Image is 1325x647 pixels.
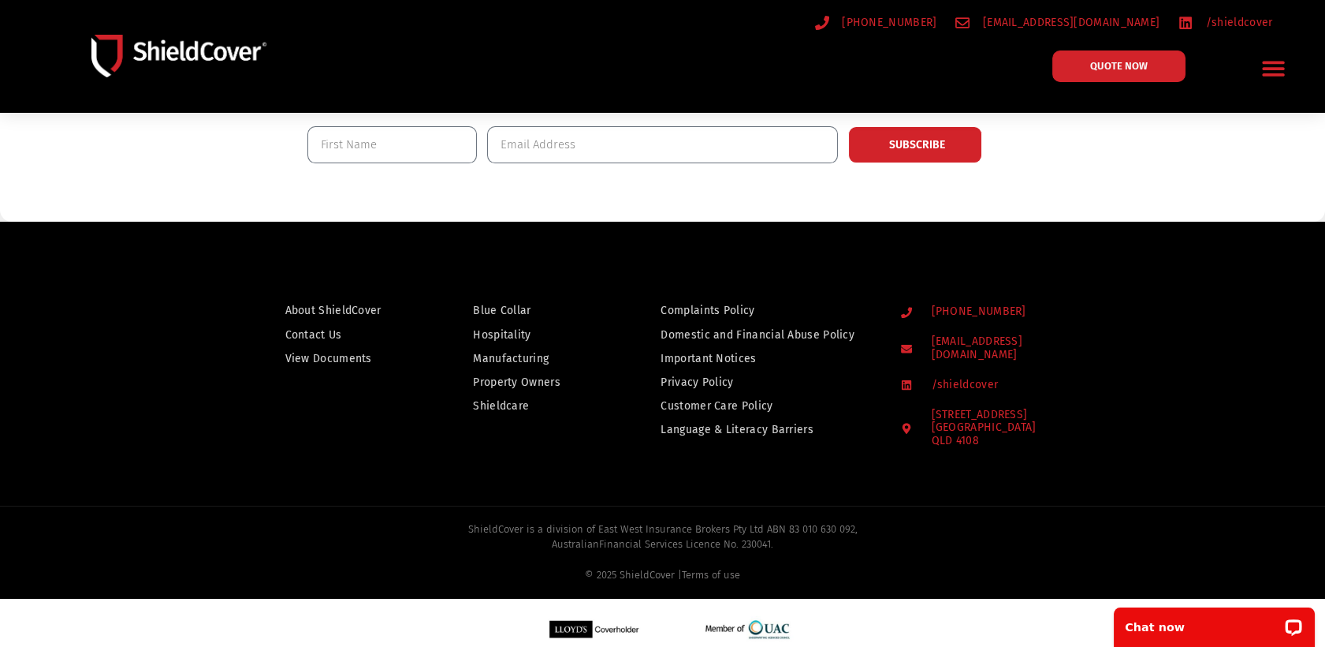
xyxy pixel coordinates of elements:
span: QUOTE NOW [1090,61,1148,71]
button: SUBSCRIBE [848,126,982,163]
a: Shieldcare [473,396,593,416]
span: Complaints Policy [661,301,754,320]
span: /shieldcover [927,379,998,392]
span: Hospitality [473,325,530,345]
a: /shieldcover [1178,13,1272,32]
a: [EMAIL_ADDRESS][DOMAIN_NAME] [901,335,1094,362]
span: SUBSCRIBE [889,140,945,151]
a: Hospitality [473,325,593,345]
input: First Name [307,126,478,163]
iframe: LiveChat chat widget [1104,597,1325,647]
span: Contact Us [285,325,342,345]
div: Australian [28,537,1297,583]
div: © 2025 ShieldCover | [28,567,1297,583]
a: Contact Us [285,325,406,345]
span: Shieldcare [473,396,529,416]
a: About ShieldCover [285,301,406,320]
span: Financial Services Licence No. 230041. [599,538,773,550]
span: About ShieldCover [285,301,381,320]
img: Shield-Cover-Underwriting-Australia-logo-full [91,35,266,77]
h2: ShieldCover is a division of East West Insurance Brokers Pty Ltd ABN 83 010 630 092, [28,522,1297,583]
a: View Documents [285,349,406,368]
span: Manufacturing [473,349,549,368]
a: [PHONE_NUMBER] [815,13,937,32]
a: [PHONE_NUMBER] [901,305,1094,319]
span: Blue Collar [473,301,530,320]
a: Blue Collar [473,301,593,320]
span: /shieldcover [1202,13,1273,32]
span: [EMAIL_ADDRESS][DOMAIN_NAME] [979,13,1159,32]
a: Language & Literacy Barriers [661,420,870,439]
span: [STREET_ADDRESS] [927,409,1036,448]
a: Terms of use [682,569,740,581]
a: Complaints Policy [661,301,870,320]
a: [EMAIL_ADDRESS][DOMAIN_NAME] [955,13,1159,32]
span: Privacy Policy [661,372,733,392]
a: Manufacturing [473,349,593,368]
span: Property Owners [473,372,560,392]
span: [EMAIL_ADDRESS][DOMAIN_NAME] [927,335,1093,362]
span: Important Notices [661,349,756,368]
div: QLD 4108 [931,435,1036,448]
a: Important Notices [661,349,870,368]
a: Domestic and Financial Abuse Policy [661,325,870,345]
a: Property Owners [473,372,593,392]
a: QUOTE NOW [1052,50,1185,82]
a: Customer Care Policy [661,396,870,416]
span: [PHONE_NUMBER] [838,13,936,32]
span: Language & Literacy Barriers [661,420,813,439]
span: [PHONE_NUMBER] [927,305,1025,319]
input: Email Address [487,126,838,163]
a: /shieldcover [901,379,1094,392]
span: Domestic and Financial Abuse Policy [661,325,854,345]
span: View Documents [285,349,372,368]
a: Privacy Policy [661,372,870,392]
div: Menu Toggle [1256,50,1293,87]
span: Customer Care Policy [661,396,772,416]
div: [GEOGRAPHIC_DATA] [931,421,1036,448]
